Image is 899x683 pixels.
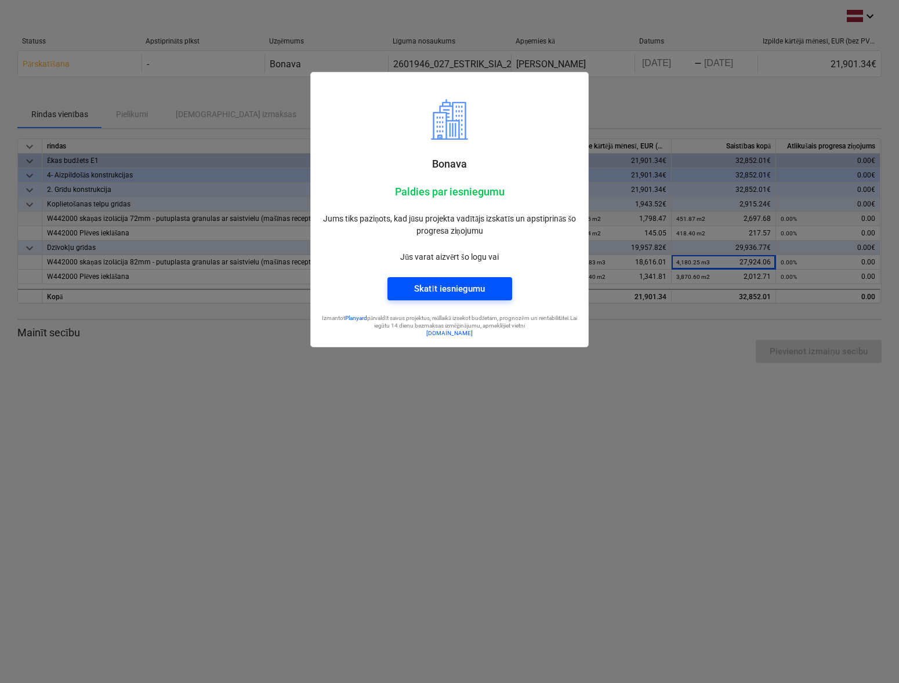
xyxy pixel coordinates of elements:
a: [DOMAIN_NAME] [426,330,473,336]
a: Planyard [345,315,367,321]
button: Skatīt iesniegumu [387,277,512,300]
p: Jūs varat aizvērt šo logu vai [320,251,579,263]
p: Paldies par iesniegumu [320,185,579,199]
p: Bonava [320,157,579,171]
div: Skatīt iesniegumu [414,281,484,296]
p: Izmantot pārvaldīt savus projektus, reāllaikā izsekot budžetam, prognozēm un rentabilitātei. Lai ... [320,314,579,330]
p: Jums tiks paziņots, kad jūsu projekta vadītājs izskatīs un apstiprinās šo progresa ziņojumu [320,213,579,237]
